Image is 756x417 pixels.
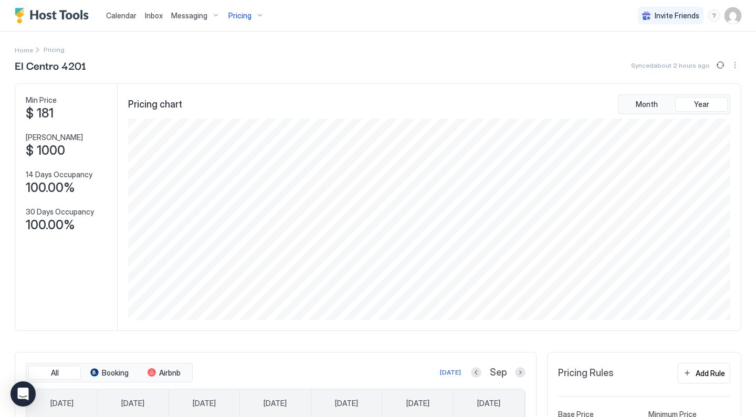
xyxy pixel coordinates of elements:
[26,170,92,179] span: 14 Days Occupancy
[171,11,207,20] span: Messaging
[618,94,730,114] div: tab-group
[15,8,93,24] a: Host Tools Logo
[121,399,144,408] span: [DATE]
[159,368,181,378] span: Airbnb
[26,180,75,196] span: 100.00%
[26,95,57,105] span: Min Price
[106,11,136,20] span: Calendar
[102,368,129,378] span: Booking
[515,367,526,378] button: Next month
[621,97,673,112] button: Month
[26,105,54,121] span: $ 181
[335,399,358,408] span: [DATE]
[729,59,741,71] button: More options
[28,366,81,380] button: All
[228,11,251,20] span: Pricing
[15,44,33,55] a: Home
[636,100,658,109] span: Month
[694,100,709,109] span: Year
[193,399,216,408] span: [DATE]
[51,368,59,378] span: All
[440,368,461,377] div: [DATE]
[558,367,614,379] span: Pricing Rules
[714,59,727,71] button: Sync prices
[438,366,463,379] button: [DATE]
[696,368,725,379] div: Add Rule
[26,143,65,158] span: $ 1000
[106,10,136,21] a: Calendar
[264,399,287,408] span: [DATE]
[145,10,163,21] a: Inbox
[724,7,741,24] div: User profile
[44,46,65,54] span: Breadcrumb
[729,59,741,71] div: menu
[655,11,699,20] span: Invite Friends
[490,367,507,379] span: Sep
[83,366,135,380] button: Booking
[477,399,500,408] span: [DATE]
[675,97,728,112] button: Year
[50,399,73,408] span: [DATE]
[678,363,730,383] button: Add Rule
[10,381,36,407] div: Open Intercom Messenger
[26,207,94,217] span: 30 Days Occupancy
[15,44,33,55] div: Breadcrumb
[26,133,83,142] span: [PERSON_NAME]
[26,217,75,233] span: 100.00%
[406,399,429,408] span: [DATE]
[15,57,86,73] span: El Centro 4201
[15,46,33,54] span: Home
[631,61,710,69] span: Synced about 2 hours ago
[471,367,481,378] button: Previous month
[145,11,163,20] span: Inbox
[26,363,193,383] div: tab-group
[708,9,720,22] div: menu
[128,99,182,111] span: Pricing chart
[138,366,190,380] button: Airbnb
